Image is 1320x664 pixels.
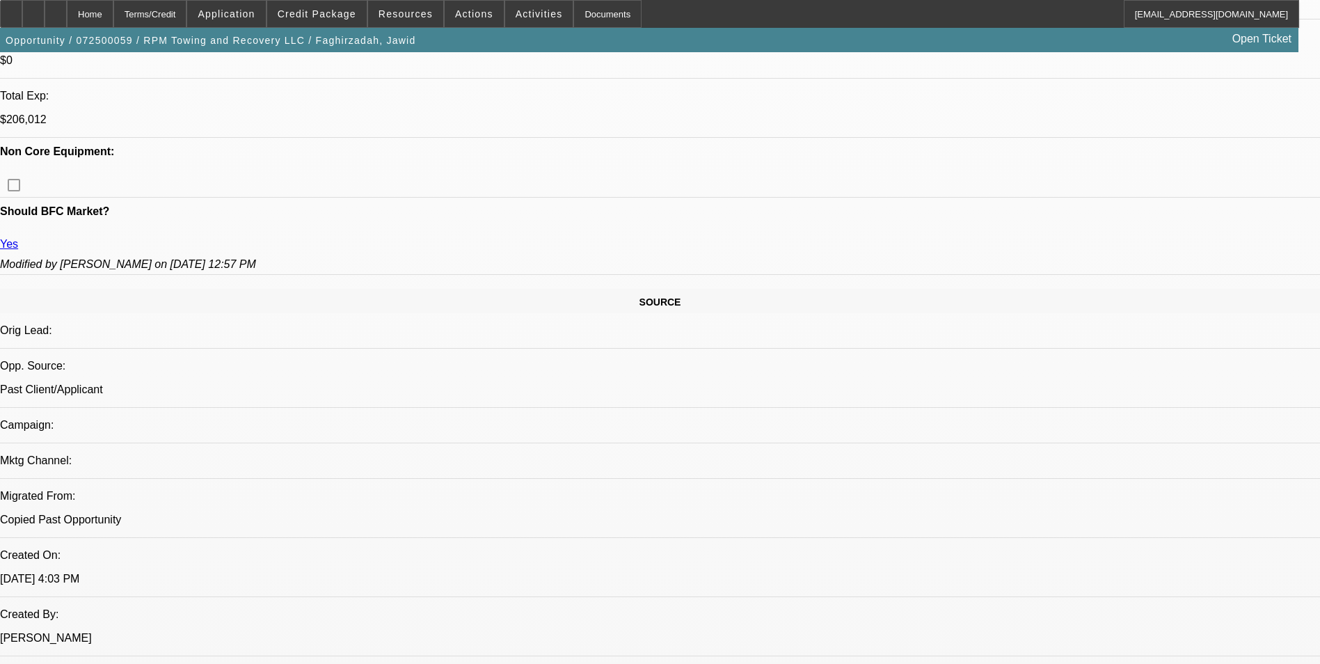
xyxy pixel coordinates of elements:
span: Activities [516,8,563,19]
button: Credit Package [267,1,367,27]
button: Resources [368,1,443,27]
span: Opportunity / 072500059 / RPM Towing and Recovery LLC / Faghirzadah, Jawid [6,35,416,46]
span: Resources [379,8,433,19]
button: Actions [445,1,504,27]
span: Application [198,8,255,19]
span: Credit Package [278,8,356,19]
span: Actions [455,8,493,19]
span: SOURCE [639,297,681,308]
button: Application [187,1,265,27]
button: Activities [505,1,573,27]
a: Open Ticket [1227,27,1297,51]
